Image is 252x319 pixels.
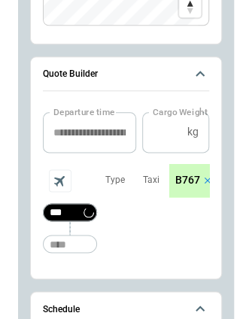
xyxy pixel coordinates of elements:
[43,57,209,92] button: Quote Builder
[43,203,97,221] div: Too short
[143,174,159,187] p: Taxi
[169,164,209,197] div: scrollable content
[153,105,208,118] label: Cargo Weight
[43,235,97,253] div: Too short
[43,69,98,79] h6: Quote Builder
[49,169,71,192] span: Aircraft selection
[105,174,125,187] p: Type
[187,126,199,138] p: kg
[43,304,80,314] h6: Schedule
[53,105,115,118] label: Departure time
[175,174,200,187] p: B767
[43,112,126,152] input: Choose date, selected date is Oct 8, 2025
[43,112,209,260] div: Quote Builder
